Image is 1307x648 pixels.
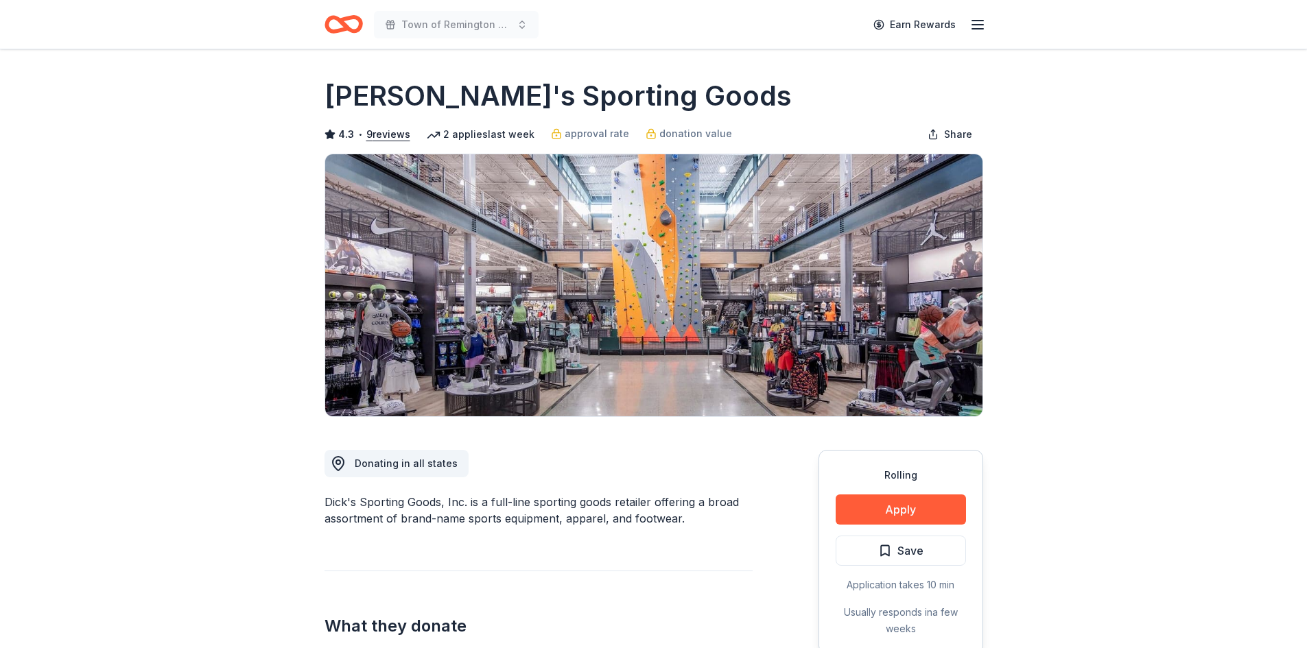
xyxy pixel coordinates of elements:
span: Town of Remington Car Show [401,16,511,33]
div: 2 applies last week [427,126,534,143]
span: Share [944,126,972,143]
a: donation value [646,125,732,142]
div: Application takes 10 min [836,577,966,593]
span: donation value [659,125,732,142]
button: Apply [836,494,966,525]
a: Home [325,8,363,40]
button: 9reviews [366,126,410,143]
span: approval rate [565,125,629,142]
h1: [PERSON_NAME]'s Sporting Goods [325,77,792,115]
h2: What they donate [325,615,753,637]
button: Share [917,121,983,148]
span: 4.3 [338,126,354,143]
button: Town of Remington Car Show [374,11,539,38]
a: approval rate [551,125,629,142]
div: Rolling [836,467,966,483]
img: Image for Dick's Sporting Goods [325,154,982,416]
span: Donating in all states [355,457,458,469]
button: Save [836,536,966,566]
div: Dick's Sporting Goods, Inc. is a full-line sporting goods retailer offering a broad assortment of... [325,494,753,527]
span: Save [897,542,923,560]
div: Usually responds in a few weeks [836,604,966,637]
a: Earn Rewards [865,12,964,37]
span: • [357,129,362,140]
